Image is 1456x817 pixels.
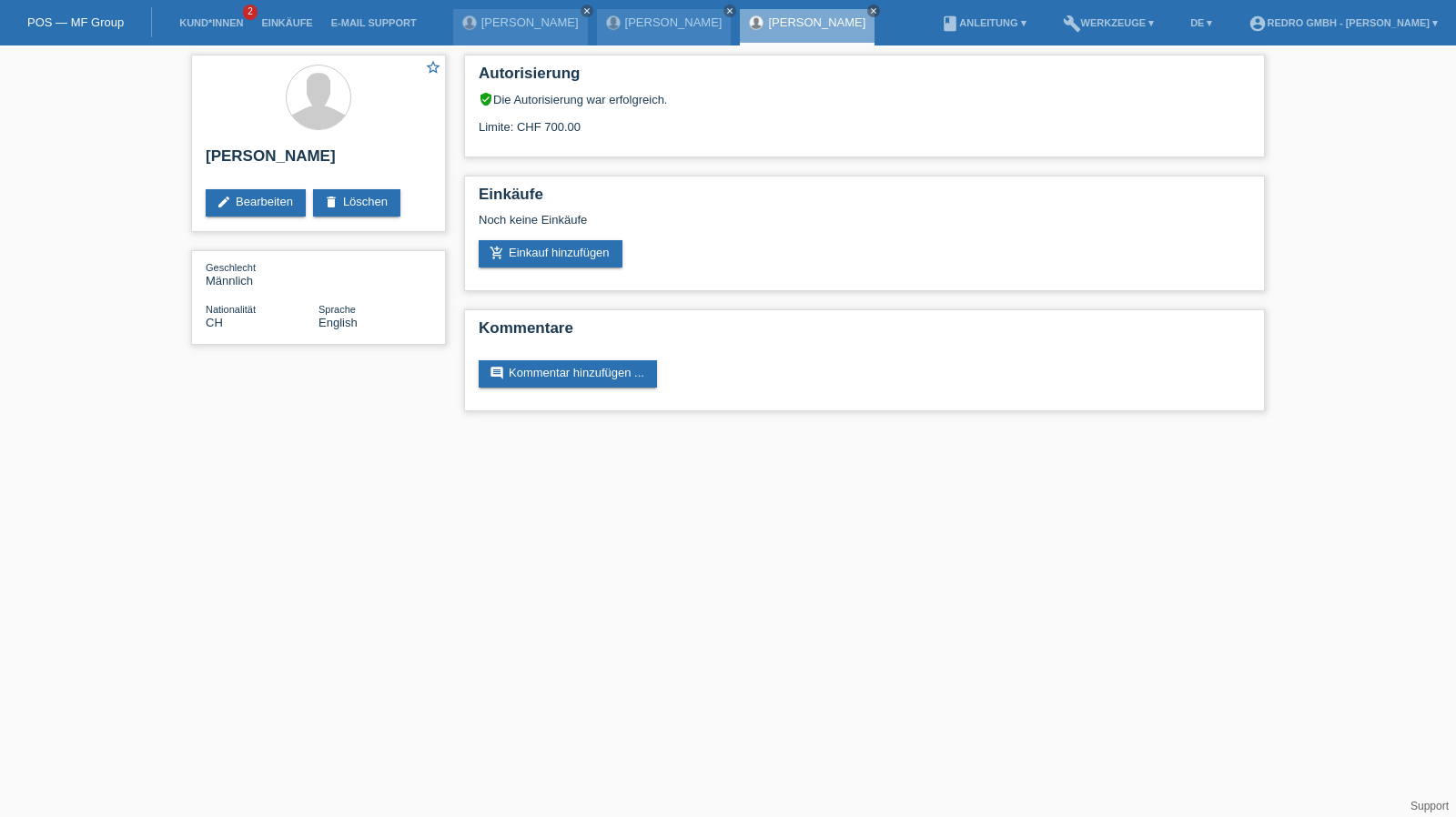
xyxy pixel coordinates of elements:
[170,17,252,28] a: Kund*innen
[206,147,431,175] h2: [PERSON_NAME]
[1410,800,1449,812] a: Support
[723,5,736,17] a: close
[313,189,400,217] a: deleteLöschen
[206,262,256,273] span: Geschlecht
[1239,17,1447,28] a: account_circleRedro GmbH - [PERSON_NAME] ▾
[481,15,579,29] a: [PERSON_NAME]
[625,15,723,29] a: [PERSON_NAME]
[324,195,339,209] i: delete
[1063,15,1081,33] i: build
[490,246,504,260] i: add_shopping_cart
[725,6,734,15] i: close
[425,59,441,78] a: star_border
[1181,17,1221,28] a: DE ▾
[932,17,1035,28] a: bookAnleitung ▾
[206,316,223,329] span: Schweiz
[869,6,878,15] i: close
[318,304,356,315] span: Sprache
[941,15,959,33] i: book
[243,5,258,20] span: 2
[1249,15,1267,33] i: account_circle
[582,6,591,15] i: close
[479,106,1250,134] div: Limite: CHF 700.00
[217,195,231,209] i: edit
[479,186,1250,213] h2: Einkäufe
[252,17,321,28] a: Einkäufe
[206,260,318,287] div: Männlich
[479,65,1250,92] h2: Autorisierung
[479,360,657,388] a: commentKommentar hinzufügen ...
[479,319,1250,347] h2: Kommentare
[318,316,358,329] span: English
[206,304,256,315] span: Nationalität
[479,92,493,106] i: verified_user
[1054,17,1164,28] a: buildWerkzeuge ▾
[425,59,441,76] i: star_border
[479,92,1250,106] div: Die Autorisierung war erfolgreich.
[206,189,306,217] a: editBearbeiten
[27,15,124,29] a: POS — MF Group
[490,366,504,380] i: comment
[479,240,622,267] a: add_shopping_cartEinkauf hinzufügen
[581,5,593,17] a: close
[479,213,1250,240] div: Noch keine Einkäufe
[867,5,880,17] a: close
[768,15,865,29] a: [PERSON_NAME]
[322,17,426,28] a: E-Mail Support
